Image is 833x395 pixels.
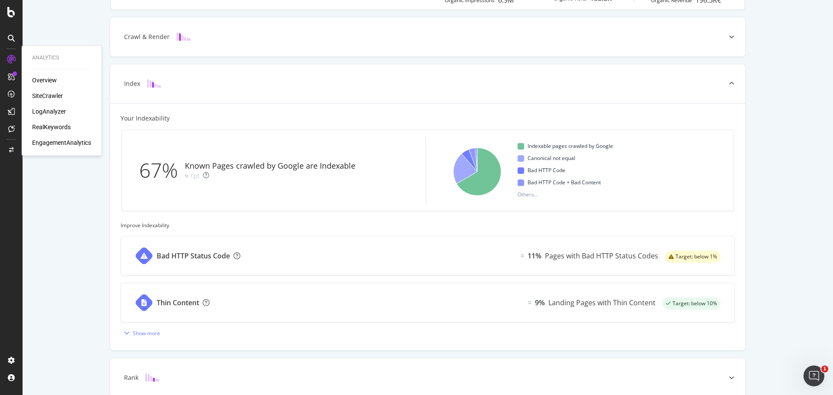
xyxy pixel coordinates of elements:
[157,251,230,261] div: Bad HTTP Status Code
[528,301,531,304] img: Equal
[514,189,541,200] span: Others...
[450,137,504,204] svg: A chart.
[190,172,200,180] div: 1pt
[121,283,735,323] a: Thin ContentEqual9%Landing Pages with Thin Contentsuccess label
[32,54,91,62] div: Analytics
[177,33,190,41] img: block-icon
[157,298,199,308] div: Thin Content
[662,297,721,310] div: success label
[528,177,601,188] span: Bad HTTP Code + Bad Content
[121,326,160,340] button: Show more
[821,366,828,372] span: 1
[32,138,91,147] a: EngagementAnalytics
[803,366,824,386] iframe: Intercom live chat
[185,160,355,172] div: Known Pages crawled by Google are Indexable
[32,76,57,85] a: Overview
[32,123,71,131] a: RealKeywords
[528,153,575,163] span: Canonical not equal
[521,255,524,257] img: Equal
[139,156,185,185] div: 67%
[124,33,170,41] div: Crawl & Render
[528,251,541,261] div: 11%
[133,330,160,337] div: Show more
[185,175,188,177] img: Equal
[121,114,170,123] div: Your Indexability
[32,91,63,100] a: SiteCrawler
[545,251,658,261] div: Pages with Bad HTTP Status Codes
[528,141,613,151] span: Indexable pages crawled by Google
[32,107,66,116] a: LogAnalyzer
[124,79,140,88] div: Index
[147,79,161,88] img: block-icon
[121,222,735,229] div: Improve Indexability
[528,165,565,176] span: Bad HTTP Code
[672,301,717,306] span: Target: below 10%
[145,373,159,382] img: block-icon
[535,298,545,308] div: 9%
[665,251,721,263] div: warning label
[548,298,656,308] div: Landing Pages with Thin Content
[121,236,735,276] a: Bad HTTP Status CodeEqual11%Pages with Bad HTTP Status Codeswarning label
[124,373,138,382] div: Rank
[676,254,717,259] span: Target: below 1%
